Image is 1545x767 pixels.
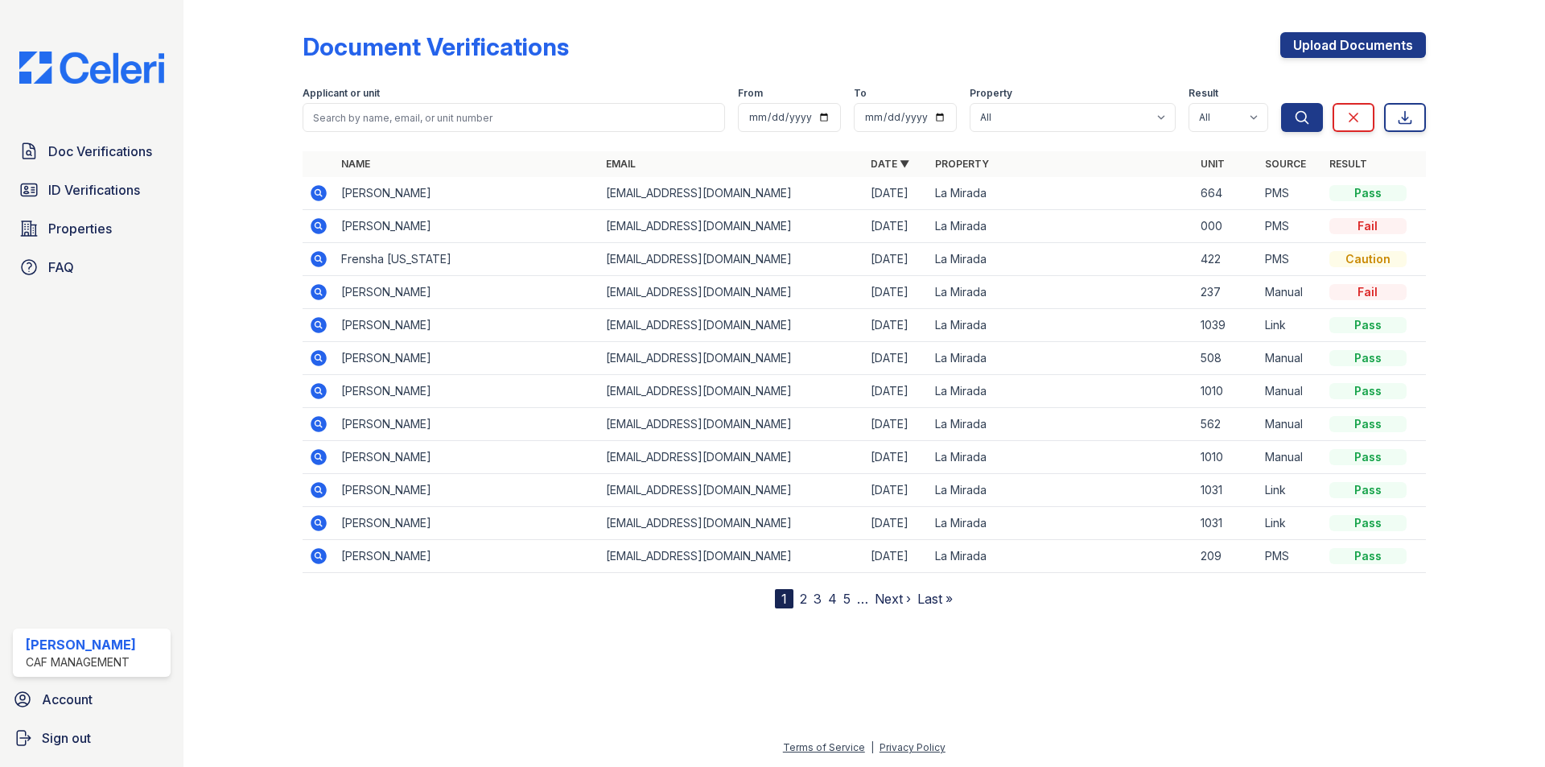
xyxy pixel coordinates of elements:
[599,309,864,342] td: [EMAIL_ADDRESS][DOMAIN_NAME]
[1194,540,1259,573] td: 209
[1259,309,1323,342] td: Link
[1329,284,1407,300] div: Fail
[42,728,91,748] span: Sign out
[1259,276,1323,309] td: Manual
[800,591,807,607] a: 2
[599,375,864,408] td: [EMAIL_ADDRESS][DOMAIN_NAME]
[1329,515,1407,531] div: Pass
[864,210,929,243] td: [DATE]
[335,540,599,573] td: [PERSON_NAME]
[929,507,1193,540] td: La Mirada
[335,441,599,474] td: [PERSON_NAME]
[864,243,929,276] td: [DATE]
[599,474,864,507] td: [EMAIL_ADDRESS][DOMAIN_NAME]
[864,309,929,342] td: [DATE]
[1194,441,1259,474] td: 1010
[814,591,822,607] a: 3
[13,251,171,283] a: FAQ
[917,591,953,607] a: Last »
[48,180,140,200] span: ID Verifications
[970,87,1012,100] label: Property
[303,32,569,61] div: Document Verifications
[1259,375,1323,408] td: Manual
[13,212,171,245] a: Properties
[864,276,929,309] td: [DATE]
[1194,177,1259,210] td: 664
[857,589,868,608] span: …
[1259,507,1323,540] td: Link
[48,219,112,238] span: Properties
[871,741,874,753] div: |
[1194,342,1259,375] td: 508
[48,258,74,277] span: FAQ
[341,158,370,170] a: Name
[1194,474,1259,507] td: 1031
[335,243,599,276] td: Frensha [US_STATE]
[599,276,864,309] td: [EMAIL_ADDRESS][DOMAIN_NAME]
[6,52,177,84] img: CE_Logo_Blue-a8612792a0a2168367f1c8372b55b34899dd931a85d93a1a3d3e32e68fde9ad4.png
[1259,210,1323,243] td: PMS
[599,441,864,474] td: [EMAIL_ADDRESS][DOMAIN_NAME]
[1329,416,1407,432] div: Pass
[783,741,865,753] a: Terms of Service
[880,741,946,753] a: Privacy Policy
[1259,540,1323,573] td: PMS
[1329,251,1407,267] div: Caution
[599,408,864,441] td: [EMAIL_ADDRESS][DOMAIN_NAME]
[1259,342,1323,375] td: Manual
[929,276,1193,309] td: La Mirada
[606,158,636,170] a: Email
[303,87,380,100] label: Applicant or unit
[871,158,909,170] a: Date ▼
[335,375,599,408] td: [PERSON_NAME]
[1259,474,1323,507] td: Link
[1329,383,1407,399] div: Pass
[1201,158,1225,170] a: Unit
[1329,158,1367,170] a: Result
[929,540,1193,573] td: La Mirada
[1329,185,1407,201] div: Pass
[335,408,599,441] td: [PERSON_NAME]
[929,408,1193,441] td: La Mirada
[929,474,1193,507] td: La Mirada
[42,690,93,709] span: Account
[1194,309,1259,342] td: 1039
[1194,243,1259,276] td: 422
[335,177,599,210] td: [PERSON_NAME]
[1194,408,1259,441] td: 562
[854,87,867,100] label: To
[48,142,152,161] span: Doc Verifications
[1259,243,1323,276] td: PMS
[1259,177,1323,210] td: PMS
[1194,210,1259,243] td: 000
[335,309,599,342] td: [PERSON_NAME]
[864,375,929,408] td: [DATE]
[1194,276,1259,309] td: 237
[775,589,793,608] div: 1
[599,540,864,573] td: [EMAIL_ADDRESS][DOMAIN_NAME]
[864,507,929,540] td: [DATE]
[1329,350,1407,366] div: Pass
[599,507,864,540] td: [EMAIL_ADDRESS][DOMAIN_NAME]
[335,276,599,309] td: [PERSON_NAME]
[935,158,989,170] a: Property
[1329,482,1407,498] div: Pass
[6,722,177,754] a: Sign out
[864,342,929,375] td: [DATE]
[335,474,599,507] td: [PERSON_NAME]
[1329,548,1407,564] div: Pass
[1189,87,1218,100] label: Result
[1259,408,1323,441] td: Manual
[1329,218,1407,234] div: Fail
[864,177,929,210] td: [DATE]
[864,408,929,441] td: [DATE]
[929,177,1193,210] td: La Mirada
[26,654,136,670] div: CAF Management
[1280,32,1426,58] a: Upload Documents
[843,591,851,607] a: 5
[6,683,177,715] a: Account
[1329,449,1407,465] div: Pass
[335,342,599,375] td: [PERSON_NAME]
[929,210,1193,243] td: La Mirada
